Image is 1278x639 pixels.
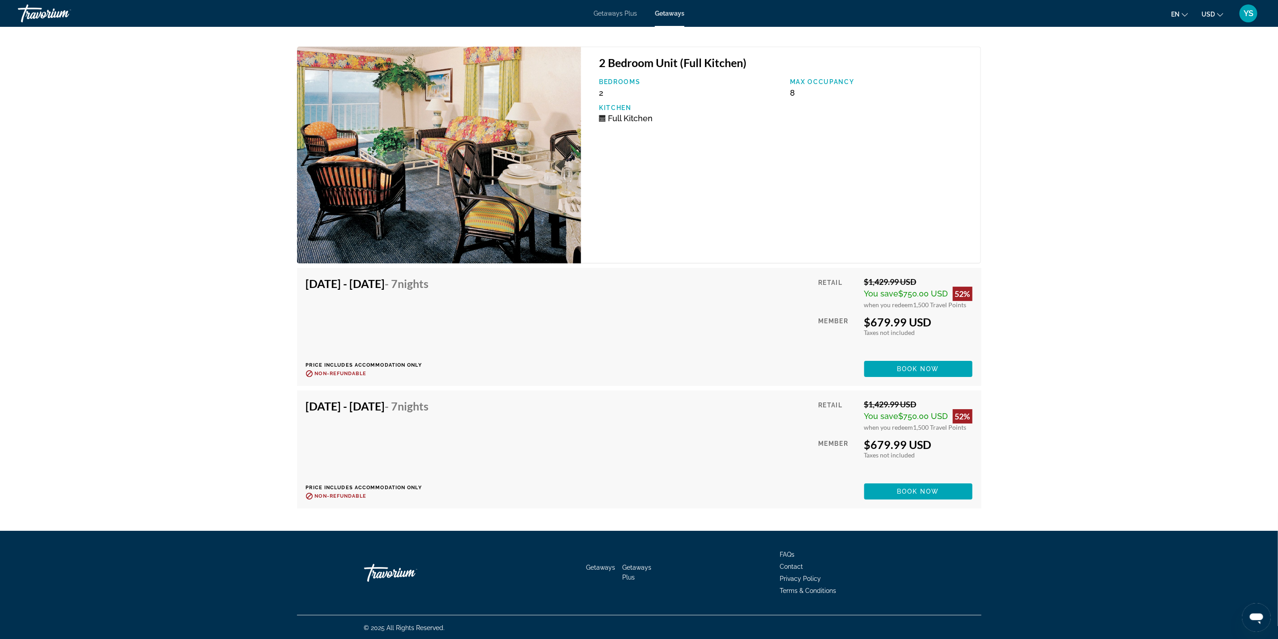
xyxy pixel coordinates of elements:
span: $750.00 USD [899,411,948,421]
span: $750.00 USD [899,289,948,298]
iframe: Button to launch messaging window [1242,603,1271,632]
button: Book now [864,483,972,499]
span: when you redeem [864,423,913,431]
a: Go Home [364,559,454,586]
p: Price includes accommodation only [306,485,436,491]
span: © 2025 All Rights Reserved. [364,624,445,631]
button: Book now [864,361,972,377]
a: FAQs [780,551,795,558]
span: 2 [599,88,603,97]
div: 52% [953,409,972,423]
span: 1,500 Travel Points [913,301,967,309]
div: $1,429.99 USD [864,277,972,287]
span: Nights [398,277,429,290]
h4: [DATE] - [DATE] [306,277,429,290]
a: Terms & Conditions [780,587,836,594]
p: Price includes accommodation only [306,362,436,368]
a: Getaways [586,564,615,571]
span: - 7 [385,399,429,413]
span: 8 [790,88,795,97]
p: Bedrooms [599,78,781,85]
button: User Menu [1237,4,1260,23]
span: Non-refundable [315,371,366,377]
button: Change language [1171,8,1188,21]
span: Taxes not included [864,329,915,336]
span: - 7 [385,277,429,290]
span: You save [864,411,899,421]
h4: [DATE] - [DATE] [306,399,429,413]
div: Retail [818,277,857,309]
span: Book now [897,488,939,495]
div: 52% [953,287,972,301]
span: YS [1244,9,1253,18]
div: $1,429.99 USD [864,399,972,409]
div: Retail [818,399,857,431]
a: Getaways Plus [622,564,651,581]
p: Max Occupancy [790,78,972,85]
a: Travorium [18,2,107,25]
a: Getaways Plus [594,10,637,17]
div: Member [818,438,857,477]
span: Book now [897,365,939,372]
div: $679.99 USD [864,315,972,329]
span: when you redeem [864,301,913,309]
span: USD [1202,11,1215,18]
p: Kitchen [599,104,781,111]
h3: 2 Bedroom Unit (Full Kitchen) [599,56,972,69]
span: 1,500 Travel Points [913,423,967,431]
div: Member [818,315,857,354]
div: $679.99 USD [864,438,972,451]
a: Getaways [655,10,684,17]
span: Taxes not included [864,451,915,459]
a: Contact [780,563,803,570]
img: Fort Lauderdale Beach Resort by Sundance Vacations [297,47,582,263]
span: en [1171,11,1180,18]
button: Change currency [1202,8,1223,21]
span: Non-refundable [315,493,366,499]
a: Privacy Policy [780,575,821,582]
span: Full Kitchen [608,114,653,123]
span: You save [864,289,899,298]
span: Nights [398,399,429,413]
